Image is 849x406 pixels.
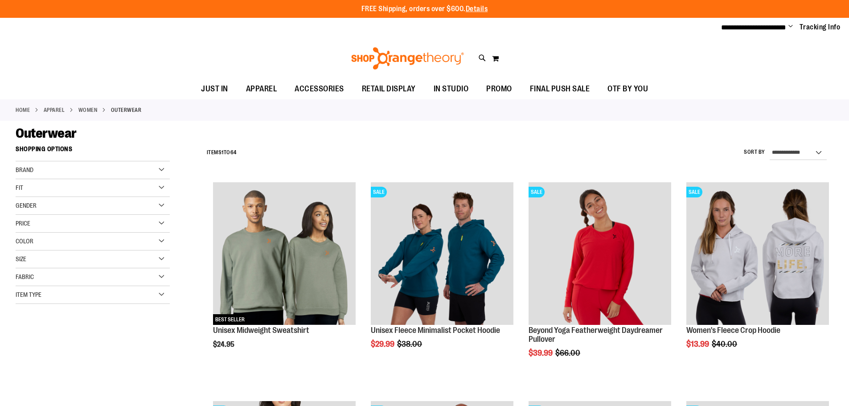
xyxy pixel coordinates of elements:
[371,182,513,326] a: Unisex Fleece Minimalist Pocket HoodieSALE
[213,182,356,325] img: Unisex Midweight Sweatshirt
[486,79,512,99] span: PROMO
[209,178,360,371] div: product
[16,106,30,114] a: Home
[207,146,237,160] h2: Items to
[529,182,671,325] img: Product image for Beyond Yoga Featherweight Daydreamer Pullover
[425,79,478,99] a: IN STUDIO
[524,178,676,380] div: product
[16,273,34,280] span: Fabric
[353,79,425,99] a: RETAIL DISPLAY
[366,178,518,371] div: product
[362,79,416,99] span: RETAIL DISPLAY
[111,106,142,114] strong: Outerwear
[744,148,765,156] label: Sort By
[434,79,469,99] span: IN STUDIO
[371,187,387,197] span: SALE
[361,4,488,14] p: FREE Shipping, orders over $600.
[682,178,833,371] div: product
[286,79,353,99] a: ACCESSORIES
[230,149,237,156] span: 64
[521,79,599,99] a: FINAL PUSH SALE
[599,79,657,99] a: OTF BY YOU
[246,79,277,99] span: APPAREL
[237,79,286,99] a: APPAREL
[371,340,396,349] span: $29.99
[371,182,513,325] img: Unisex Fleece Minimalist Pocket Hoodie
[16,291,41,298] span: Item Type
[371,326,500,335] a: Unisex Fleece Minimalist Pocket Hoodie
[213,314,247,325] span: BEST SELLER
[686,182,829,326] a: Product image for Womens Fleece Crop HoodieSALE
[295,79,344,99] span: ACCESSORIES
[686,340,710,349] span: $13.99
[221,149,224,156] span: 1
[712,340,738,349] span: $40.00
[800,22,841,32] a: Tracking Info
[397,340,423,349] span: $38.00
[529,349,554,357] span: $39.99
[16,202,37,209] span: Gender
[192,79,237,99] a: JUST IN
[213,340,236,349] span: $24.95
[16,141,170,161] strong: Shopping Options
[529,326,663,344] a: Beyond Yoga Featherweight Daydreamer Pullover
[16,184,23,191] span: Fit
[201,79,228,99] span: JUST IN
[16,238,33,245] span: Color
[213,182,356,326] a: Unisex Midweight SweatshirtBEST SELLER
[477,79,521,99] a: PROMO
[44,106,65,114] a: APPAREL
[16,220,30,227] span: Price
[686,182,829,325] img: Product image for Womens Fleece Crop Hoodie
[16,166,33,173] span: Brand
[788,23,793,32] button: Account menu
[213,326,309,335] a: Unisex Midweight Sweatshirt
[530,79,590,99] span: FINAL PUSH SALE
[686,326,780,335] a: Women's Fleece Crop Hoodie
[555,349,582,357] span: $66.00
[350,47,465,70] img: Shop Orangetheory
[529,182,671,326] a: Product image for Beyond Yoga Featherweight Daydreamer PulloverSALE
[78,106,98,114] a: WOMEN
[466,5,488,13] a: Details
[16,126,77,141] span: Outerwear
[529,187,545,197] span: SALE
[16,255,26,262] span: Size
[607,79,648,99] span: OTF BY YOU
[686,187,702,197] span: SALE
